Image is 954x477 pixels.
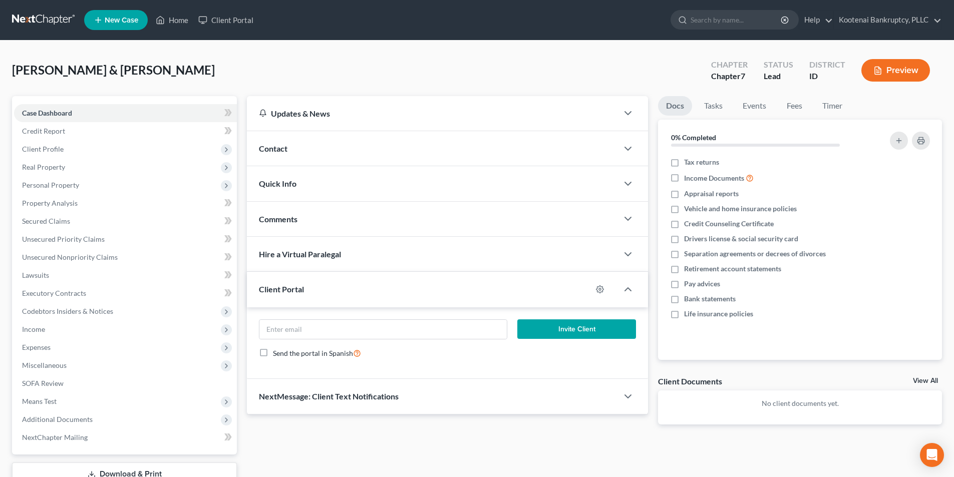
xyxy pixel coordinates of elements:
[22,361,67,369] span: Miscellaneous
[22,109,72,117] span: Case Dashboard
[684,294,736,304] span: Bank statements
[12,63,215,77] span: [PERSON_NAME] & [PERSON_NAME]
[22,199,78,207] span: Property Analysis
[22,271,49,279] span: Lawsuits
[14,374,237,392] a: SOFA Review
[684,204,797,214] span: Vehicle and home insurance policies
[658,96,692,116] a: Docs
[684,173,744,183] span: Income Documents
[105,17,138,24] span: New Case
[259,179,296,188] span: Quick Info
[741,71,745,81] span: 7
[684,234,798,244] span: Drivers license & social security card
[920,443,944,467] div: Open Intercom Messenger
[259,108,606,119] div: Updates & News
[809,71,845,82] div: ID
[22,253,118,261] span: Unsecured Nonpriority Claims
[14,428,237,446] a: NextChapter Mailing
[14,212,237,230] a: Secured Claims
[22,127,65,135] span: Credit Report
[778,96,810,116] a: Fees
[22,433,88,441] span: NextChapter Mailing
[861,59,930,82] button: Preview
[684,249,826,259] span: Separation agreements or decrees of divorces
[764,71,793,82] div: Lead
[259,214,297,224] span: Comments
[735,96,774,116] a: Events
[711,59,748,71] div: Chapter
[259,144,287,153] span: Contact
[22,217,70,225] span: Secured Claims
[22,181,79,189] span: Personal Property
[684,189,739,199] span: Appraisal reports
[259,320,506,339] input: Enter email
[22,415,93,423] span: Additional Documents
[22,289,86,297] span: Executory Contracts
[799,11,833,29] a: Help
[259,284,304,294] span: Client Portal
[259,391,399,401] span: NextMessage: Client Text Notifications
[684,279,720,289] span: Pay advices
[814,96,850,116] a: Timer
[517,319,637,339] button: Invite Client
[22,325,45,333] span: Income
[14,104,237,122] a: Case Dashboard
[273,349,353,357] span: Send the portal in Spanish
[696,96,731,116] a: Tasks
[913,377,938,384] a: View All
[14,230,237,248] a: Unsecured Priority Claims
[684,219,774,229] span: Credit Counseling Certificate
[259,249,341,259] span: Hire a Virtual Paralegal
[14,122,237,140] a: Credit Report
[22,235,105,243] span: Unsecured Priority Claims
[22,343,51,351] span: Expenses
[684,157,719,167] span: Tax returns
[14,194,237,212] a: Property Analysis
[671,133,716,142] strong: 0% Completed
[193,11,258,29] a: Client Portal
[764,59,793,71] div: Status
[151,11,193,29] a: Home
[22,307,113,315] span: Codebtors Insiders & Notices
[666,398,934,408] p: No client documents yet.
[14,266,237,284] a: Lawsuits
[658,376,722,386] div: Client Documents
[22,397,57,405] span: Means Test
[22,379,64,387] span: SOFA Review
[809,59,845,71] div: District
[684,264,781,274] span: Retirement account statements
[834,11,941,29] a: Kootenai Bankruptcy, PLLC
[22,163,65,171] span: Real Property
[711,71,748,82] div: Chapter
[14,248,237,266] a: Unsecured Nonpriority Claims
[22,145,64,153] span: Client Profile
[684,309,753,319] span: Life insurance policies
[691,11,782,29] input: Search by name...
[14,284,237,302] a: Executory Contracts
